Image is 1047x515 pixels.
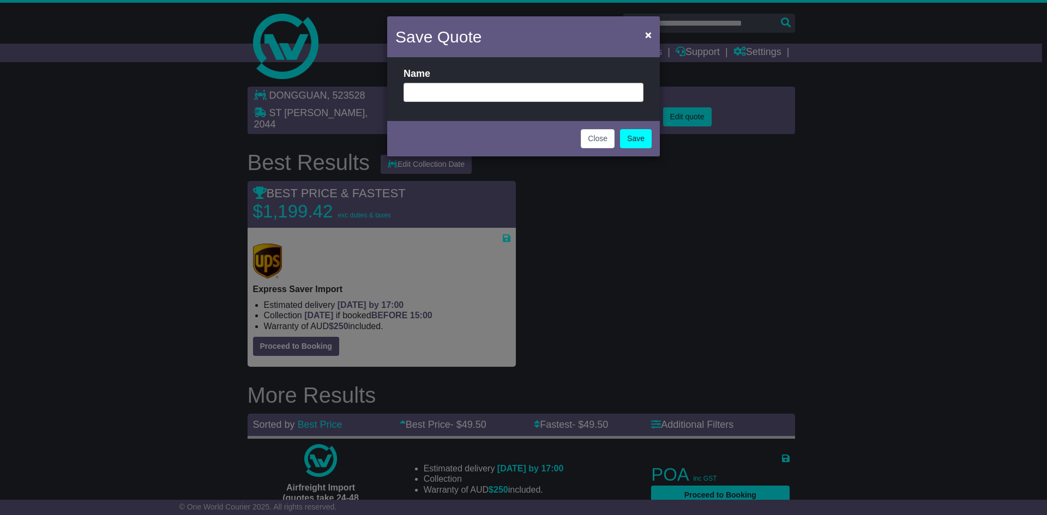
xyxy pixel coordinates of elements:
span: × [645,28,652,41]
a: Save [620,129,652,148]
button: Close [581,129,615,148]
h4: Save Quote [395,25,482,49]
label: Name [404,68,430,80]
button: Close [640,23,657,46]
